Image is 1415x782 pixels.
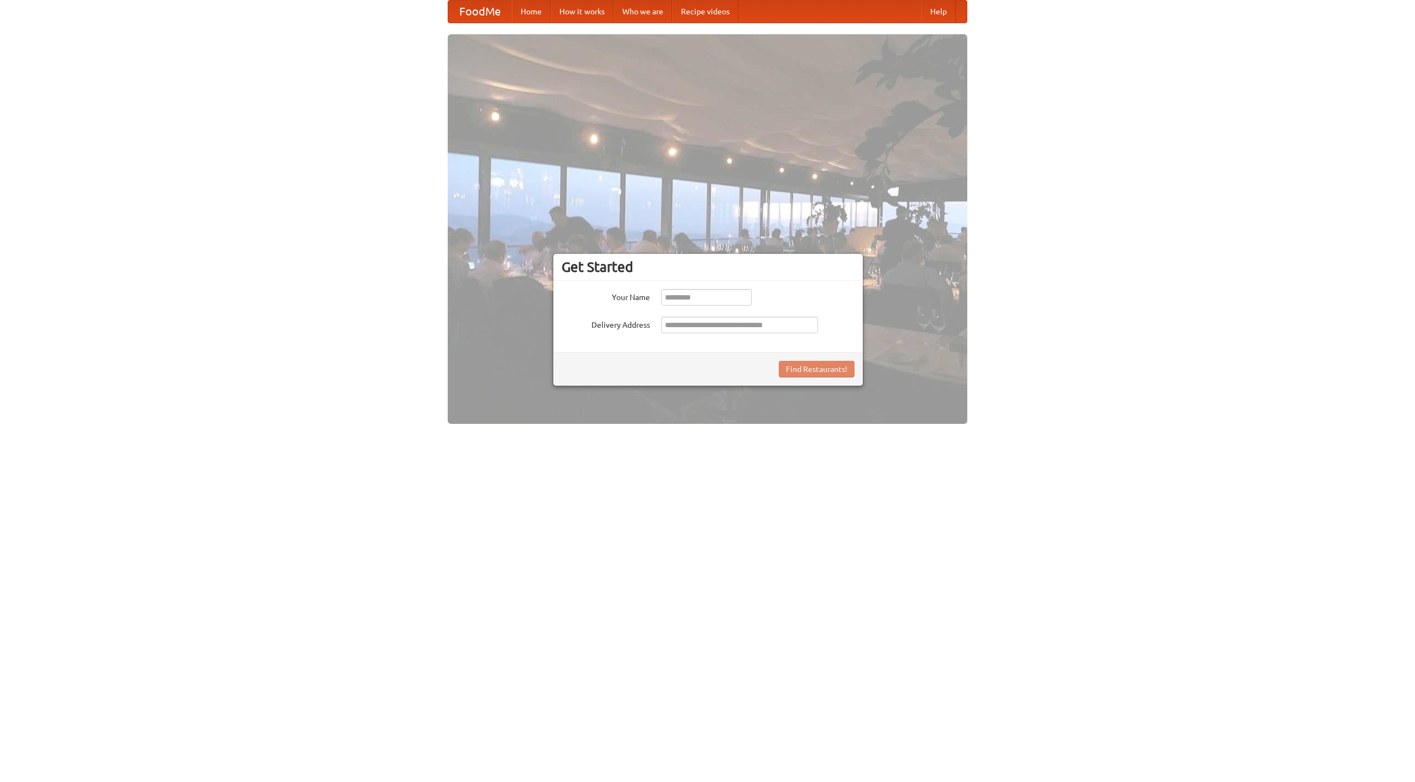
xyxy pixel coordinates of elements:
label: Your Name [562,289,650,303]
a: Help [921,1,956,23]
a: Home [512,1,551,23]
a: Who we are [614,1,672,23]
h3: Get Started [562,259,855,275]
a: Recipe videos [672,1,738,23]
label: Delivery Address [562,317,650,330]
button: Find Restaurants! [779,361,855,377]
a: FoodMe [448,1,512,23]
a: How it works [551,1,614,23]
